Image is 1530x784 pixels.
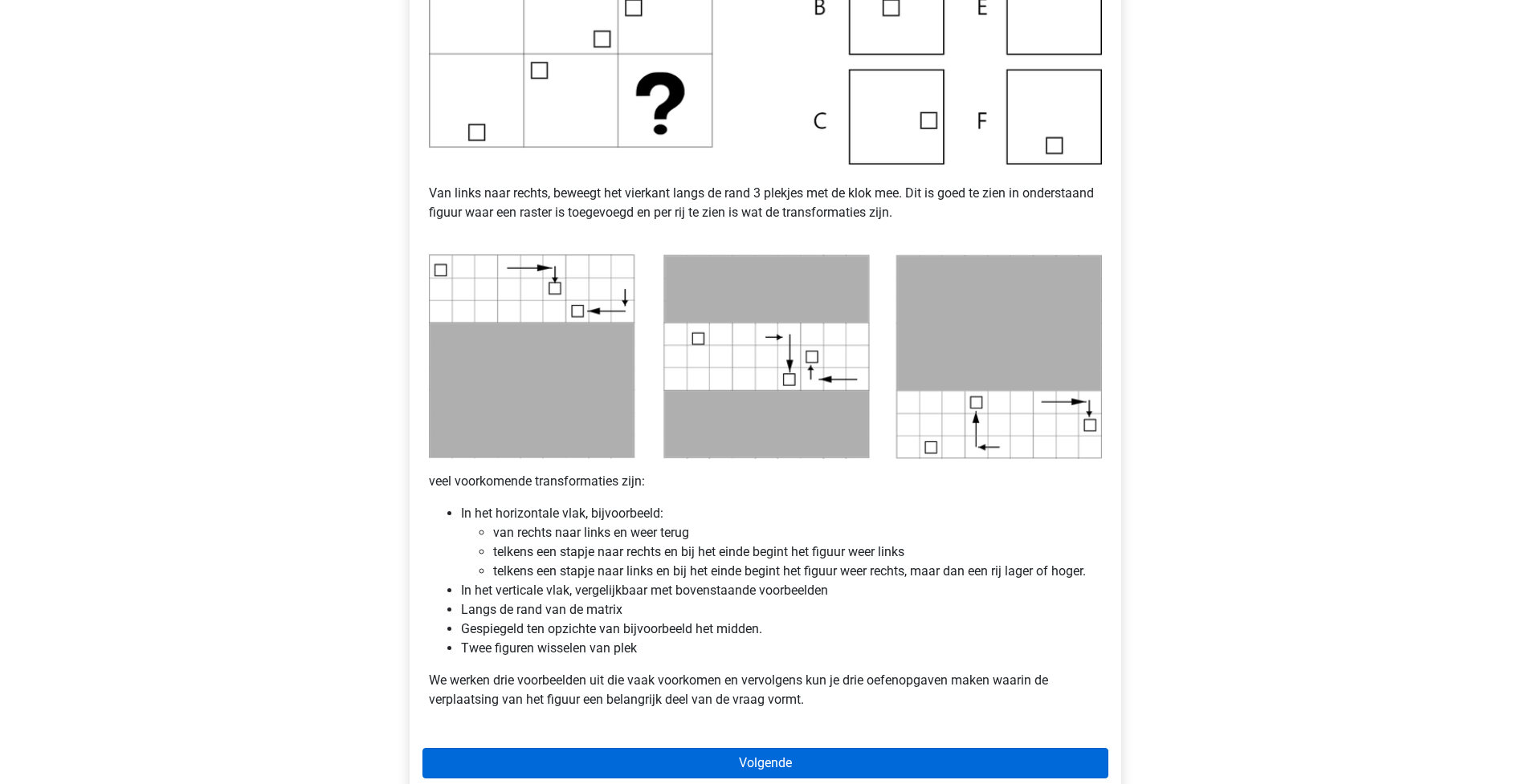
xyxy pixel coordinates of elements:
img: voorbeeld1_2.png [429,254,1102,459]
li: telkens een stapje naar links en bij het einde begint het figuur weer rechts, maar dan een rij la... [493,562,1102,581]
p: veel voorkomende transformaties zijn: [429,472,1102,491]
p: Van links naar rechts, beweegt het vierkant langs de rand 3 plekjes met de klok mee. Dit is goed ... [429,165,1102,242]
a: Volgende [422,748,1108,778]
p: We werken drie voorbeelden uit die vaak voorkomen en vervolgens kun je drie oefenopgaven maken wa... [429,671,1102,709]
li: In het verticale vlak, vergelijkbaar met bovenstaande voorbeelden [461,581,1102,600]
li: van rechts naar links en weer terug [493,523,1102,542]
li: In het horizontale vlak, bijvoorbeeld: [461,504,1102,581]
li: Gespiegeld ten opzichte van bijvoorbeeld het midden. [461,619,1102,639]
li: telkens een stapje naar rechts en bij het einde begint het figuur weer links [493,542,1102,562]
li: Twee figuren wisselen van plek [461,639,1102,658]
li: Langs de rand van de matrix [461,600,1102,619]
